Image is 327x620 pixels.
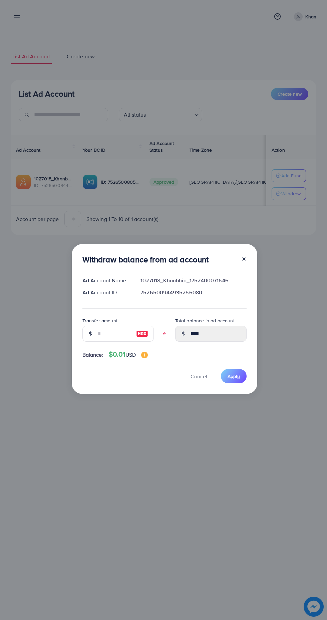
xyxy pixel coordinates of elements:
[136,330,148,338] img: image
[191,373,207,380] span: Cancel
[77,289,135,296] div: Ad Account ID
[175,317,235,324] label: Total balance in ad account
[135,277,252,284] div: 1027018_Khanbhia_1752400071646
[77,277,135,284] div: Ad Account Name
[135,289,252,296] div: 7526500944935256080
[141,352,148,358] img: image
[228,373,240,380] span: Apply
[82,317,117,324] label: Transfer amount
[221,369,247,383] button: Apply
[125,351,136,358] span: USD
[82,255,209,264] h3: Withdraw balance from ad account
[109,350,148,359] h4: $0.01
[182,369,216,383] button: Cancel
[82,351,103,359] span: Balance:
